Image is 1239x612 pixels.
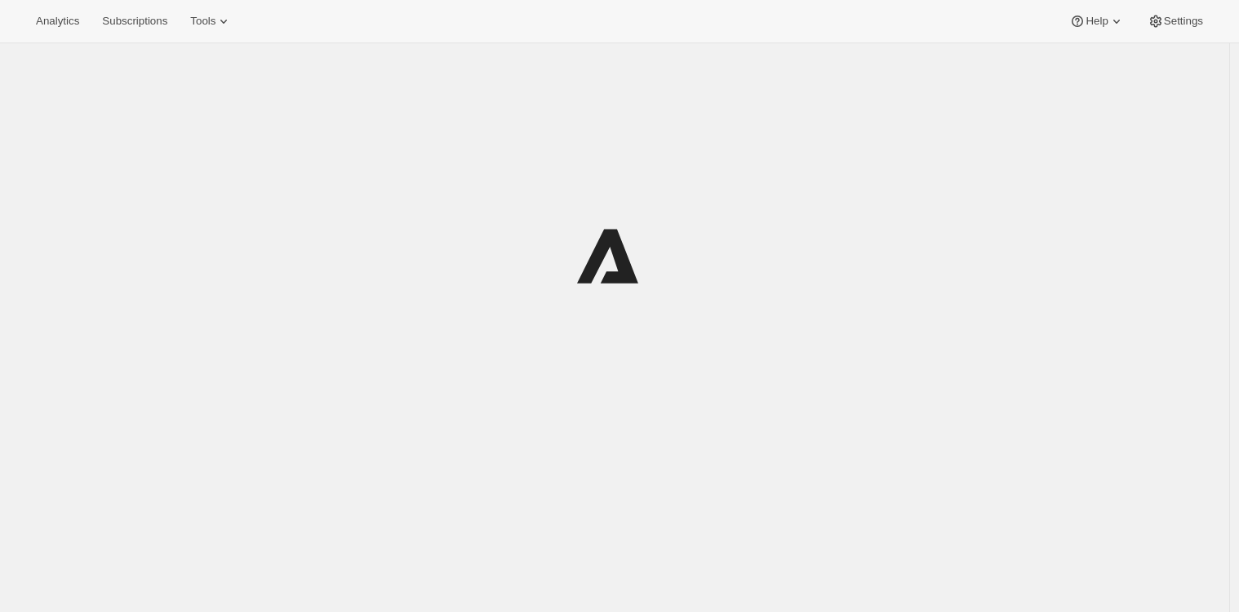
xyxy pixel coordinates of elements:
button: Analytics [26,10,89,33]
button: Subscriptions [92,10,177,33]
span: Analytics [36,15,79,28]
span: Tools [190,15,215,28]
button: Tools [180,10,242,33]
button: Help [1059,10,1134,33]
span: Settings [1164,15,1203,28]
span: Subscriptions [102,15,167,28]
span: Help [1086,15,1108,28]
button: Settings [1138,10,1213,33]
